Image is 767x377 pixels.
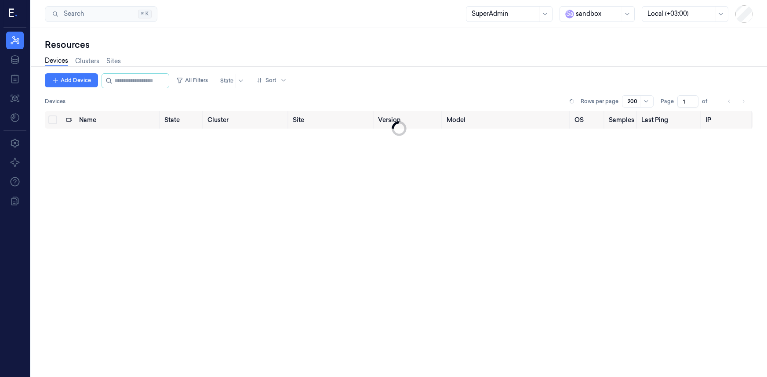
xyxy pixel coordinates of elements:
[204,111,290,129] th: Cluster
[45,97,65,105] span: Devices
[76,111,161,129] th: Name
[48,115,57,124] button: Select all
[723,95,749,108] nav: pagination
[702,111,753,129] th: IP
[702,97,716,105] span: of
[45,6,157,22] button: Search⌘K
[661,97,674,105] span: Page
[571,111,605,129] th: OS
[173,73,211,87] button: All Filters
[374,111,443,129] th: Version
[45,39,753,51] div: Resources
[289,111,374,129] th: Site
[443,111,571,129] th: Model
[60,9,84,18] span: Search
[106,57,121,66] a: Sites
[45,56,68,66] a: Devices
[605,111,638,129] th: Samples
[75,57,99,66] a: Clusters
[565,10,574,18] span: S a
[45,73,98,87] button: Add Device
[161,111,204,129] th: State
[581,97,618,105] p: Rows per page
[638,111,702,129] th: Last Ping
